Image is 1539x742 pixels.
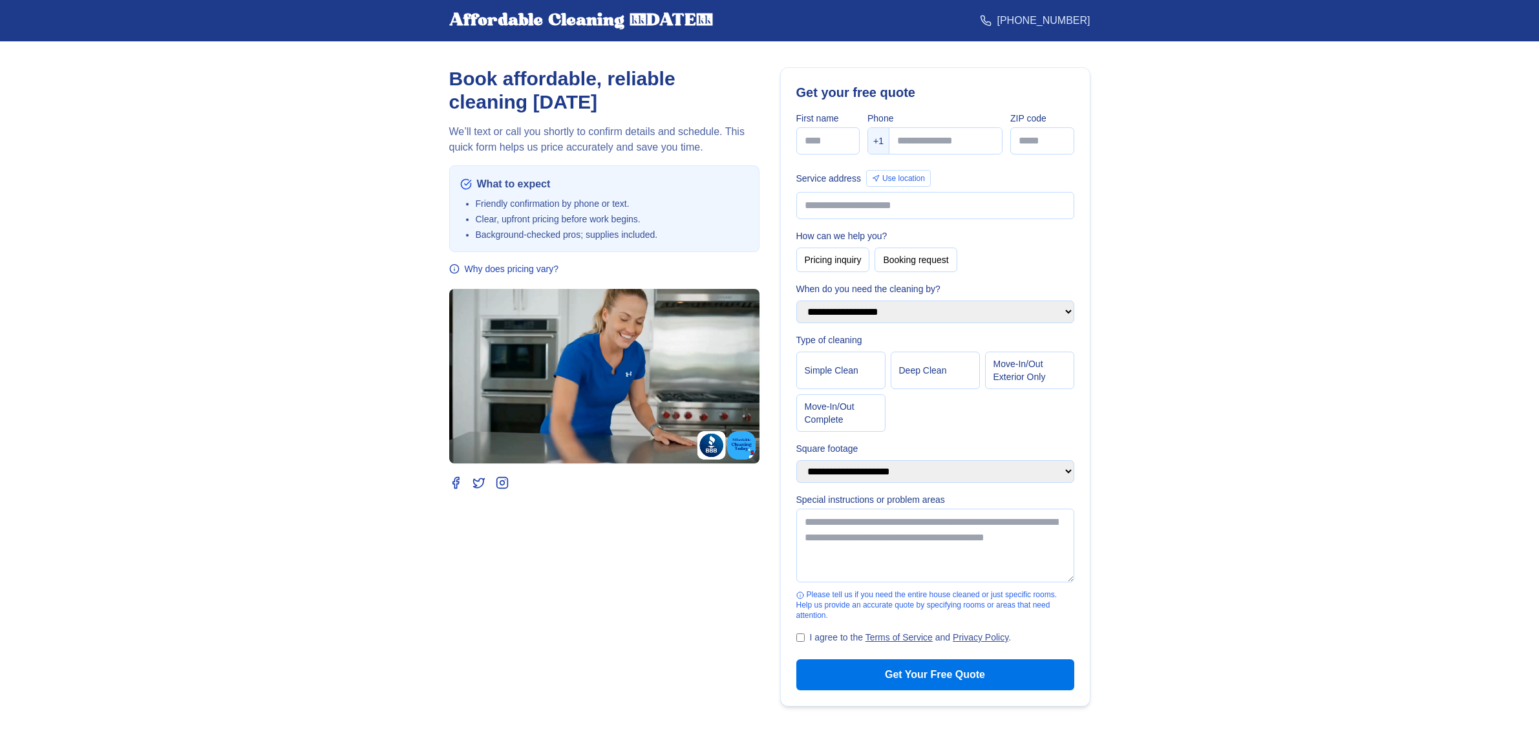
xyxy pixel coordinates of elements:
a: Instagram [496,476,509,489]
a: Twitter [472,476,485,489]
p: We’ll text or call you shortly to confirm details and schedule. This quick form helps us price ac... [449,124,759,155]
a: Terms of Service [865,632,933,642]
li: Clear, upfront pricing before work begins. [476,213,748,226]
a: Privacy Policy [953,632,1008,642]
a: Facebook [449,476,462,489]
li: Friendly confirmation by phone or text. [476,197,748,210]
button: Booking request [875,248,957,272]
label: When do you need the cleaning by? [796,282,1074,295]
label: Type of cleaning [796,334,1074,346]
li: Background‑checked pros; supplies included. [476,228,748,241]
div: Please tell us if you need the entire house cleaned or just specific rooms. Help us provide an ac... [796,589,1074,620]
label: Phone [867,112,1003,125]
span: What to expect [477,176,551,192]
div: Affordable Cleaning [DATE] [449,10,713,31]
button: Move‑In/Out Exterior Only [985,352,1074,389]
h2: Get your free quote [796,83,1074,101]
label: How can we help you? [796,229,1074,242]
label: ZIP code [1010,112,1074,125]
button: Why does pricing vary? [449,262,559,275]
button: Deep Clean [891,352,980,389]
label: First name [796,112,860,125]
label: I agree to the and . [810,631,1012,644]
div: +1 [868,128,889,154]
label: Special instructions or problem areas [796,493,1074,506]
h1: Book affordable, reliable cleaning [DATE] [449,67,759,114]
button: Pricing inquiry [796,248,870,272]
a: [PHONE_NUMBER] [980,13,1090,28]
button: Get Your Free Quote [796,659,1074,690]
label: Square footage [796,442,1074,455]
button: Simple Clean [796,352,886,389]
button: Move‑In/Out Complete [796,394,886,432]
button: Use location [866,170,931,187]
label: Service address [796,172,861,185]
